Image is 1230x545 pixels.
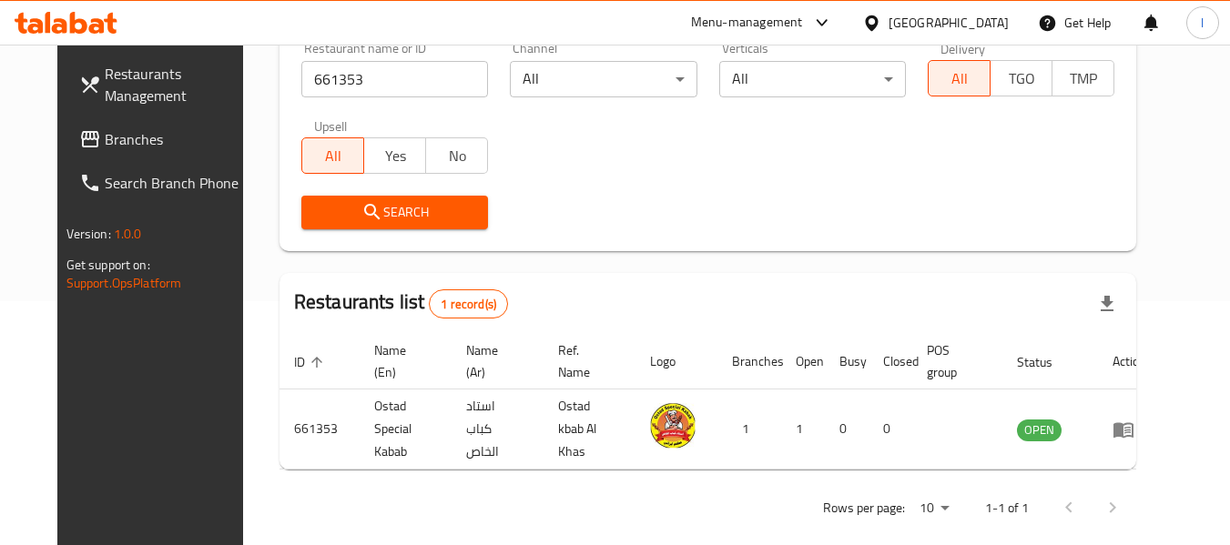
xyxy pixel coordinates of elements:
td: 0 [869,389,912,469]
span: TGO [998,66,1045,92]
span: POS group [927,339,981,383]
span: Status [1017,351,1076,373]
th: Logo [635,334,717,389]
span: l [1201,13,1204,33]
th: Closed [869,334,912,389]
span: Version: [66,222,111,246]
span: All [310,143,357,169]
div: All [510,61,696,97]
span: Ref. Name [558,339,614,383]
td: 1 [717,389,781,469]
span: TMP [1060,66,1107,92]
td: 0 [825,389,869,469]
h2: Restaurants list [294,288,508,318]
input: Search for restaurant name or ID.. [301,61,488,97]
td: Ostad Special Kabab [360,389,452,469]
span: OPEN [1017,419,1062,440]
button: All [928,60,991,96]
table: enhanced table [280,334,1161,469]
div: Menu [1113,419,1146,440]
div: Rows per page: [912,495,956,522]
span: Search [316,201,473,224]
a: Restaurants Management [65,52,263,117]
span: Branches [105,128,249,150]
label: Delivery [940,42,986,55]
label: Upsell [314,119,348,132]
a: Search Branch Phone [65,161,263,205]
a: Support.OpsPlatform [66,271,182,295]
span: ID [294,351,329,373]
span: All [936,66,983,92]
p: Rows per page: [823,497,905,520]
th: Open [781,334,825,389]
button: TGO [990,60,1052,96]
a: Branches [65,117,263,161]
td: 1 [781,389,825,469]
span: Name (En) [374,339,430,383]
button: Search [301,196,488,229]
span: 1.0.0 [114,222,142,246]
button: TMP [1052,60,1114,96]
div: OPEN [1017,419,1062,441]
div: Menu-management [691,12,803,34]
button: Yes [363,137,426,174]
span: Restaurants Management [105,63,249,106]
td: 661353 [280,389,360,469]
th: Branches [717,334,781,389]
td: استاد كباب الخاص [452,389,544,469]
th: Busy [825,334,869,389]
span: Name (Ar) [466,339,522,383]
p: 1-1 of 1 [985,497,1029,520]
img: Ostad Special Kabab [650,403,696,449]
div: Export file [1085,282,1129,326]
span: Get support on: [66,253,150,277]
td: Ostad kbab Al Khas [544,389,635,469]
span: No [433,143,481,169]
span: Yes [371,143,419,169]
div: All [719,61,906,97]
span: Search Branch Phone [105,172,249,194]
button: No [425,137,488,174]
th: Action [1098,334,1161,389]
div: [GEOGRAPHIC_DATA] [889,13,1009,33]
button: All [301,137,364,174]
span: 1 record(s) [430,296,507,313]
